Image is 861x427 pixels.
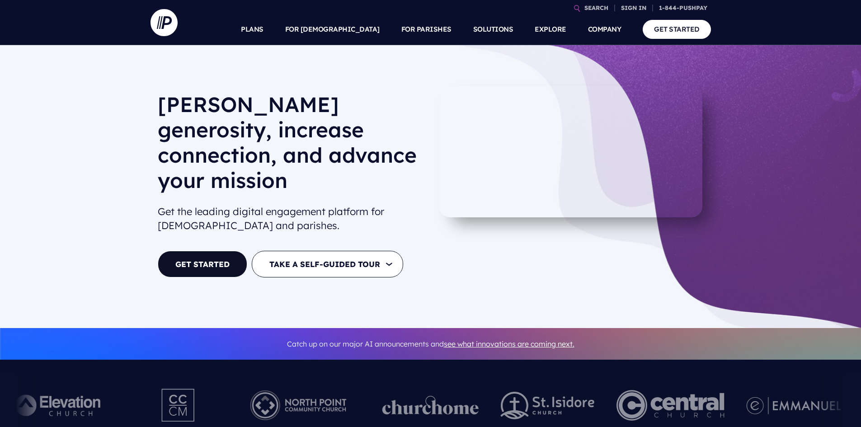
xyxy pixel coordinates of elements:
[401,14,452,45] a: FOR PARISHES
[473,14,513,45] a: SOLUTIONS
[241,14,263,45] a: PLANS
[158,334,704,354] p: Catch up on our major AI announcements and
[535,14,566,45] a: EXPLORE
[158,251,247,277] a: GET STARTED
[643,20,711,38] a: GET STARTED
[444,339,574,348] a: see what innovations are coming next.
[382,396,479,415] img: pp_logos_1
[252,251,403,277] button: TAKE A SELF-GUIDED TOUR
[588,14,621,45] a: COMPANY
[501,392,595,419] img: pp_logos_2
[285,14,380,45] a: FOR [DEMOGRAPHIC_DATA]
[158,201,423,236] h2: Get the leading digital engagement platform for [DEMOGRAPHIC_DATA] and parishes.
[158,92,423,200] h1: [PERSON_NAME] generosity, increase connection, and advance your mission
